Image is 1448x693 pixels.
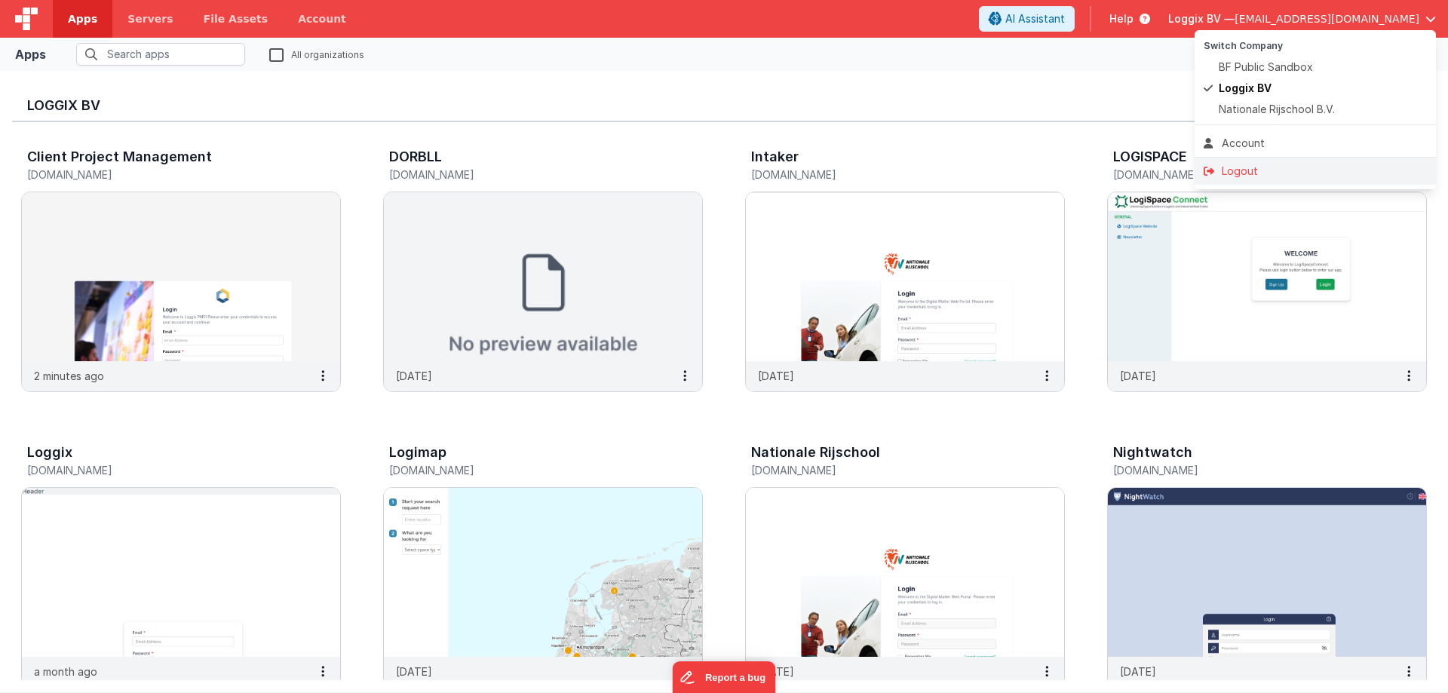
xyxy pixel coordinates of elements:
[1219,102,1335,117] span: Nationale Rijschool B.V.
[1219,81,1272,96] span: Loggix BV
[673,661,776,693] iframe: Marker.io feedback button
[1204,41,1427,51] h5: Switch Company
[1204,164,1427,179] div: Logout
[1204,136,1427,151] div: Account
[1219,60,1313,75] span: BF Public Sandbox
